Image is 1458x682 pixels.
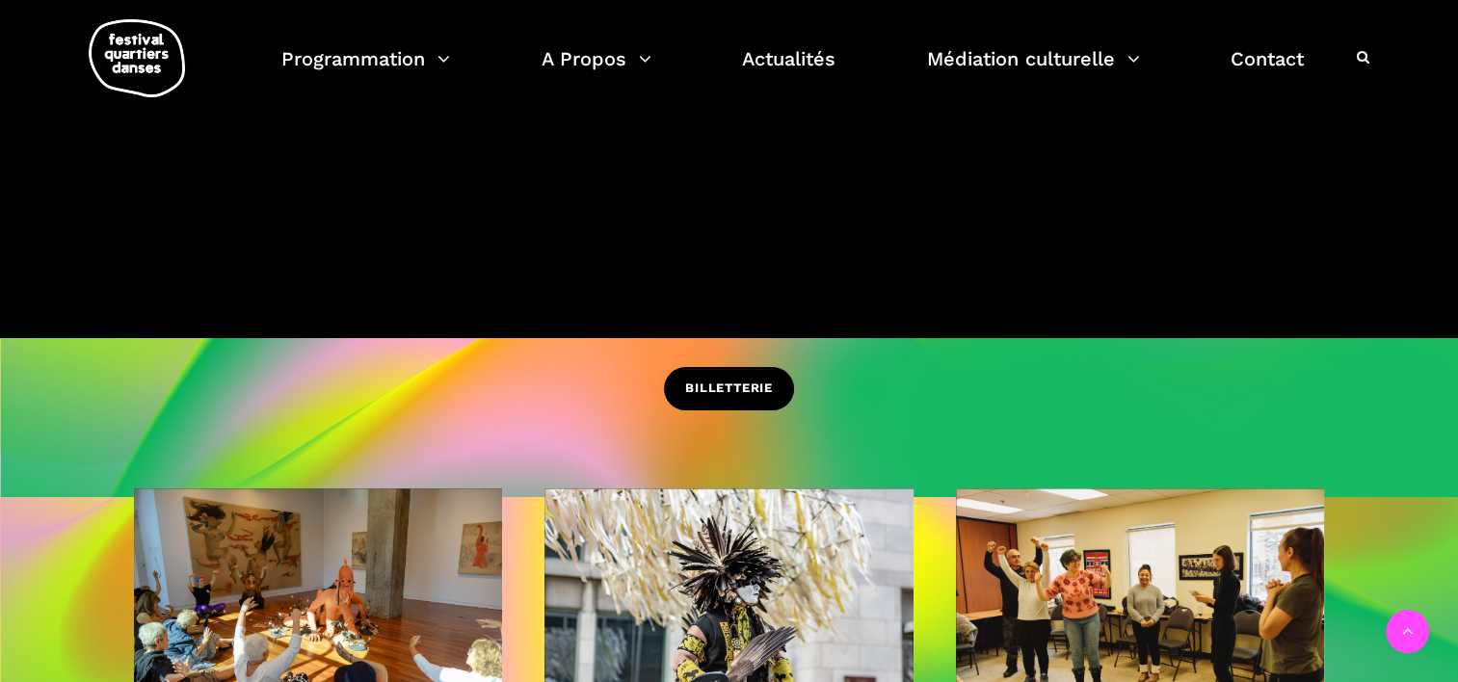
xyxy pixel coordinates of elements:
[742,42,835,99] a: Actualités
[89,19,185,97] img: logo-fqd-med
[1231,42,1304,99] a: Contact
[664,367,794,410] a: BILLETTERIE
[685,379,773,399] span: BILLETTERIE
[281,42,450,99] a: Programmation
[927,42,1140,99] a: Médiation culturelle
[542,42,651,99] a: A Propos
